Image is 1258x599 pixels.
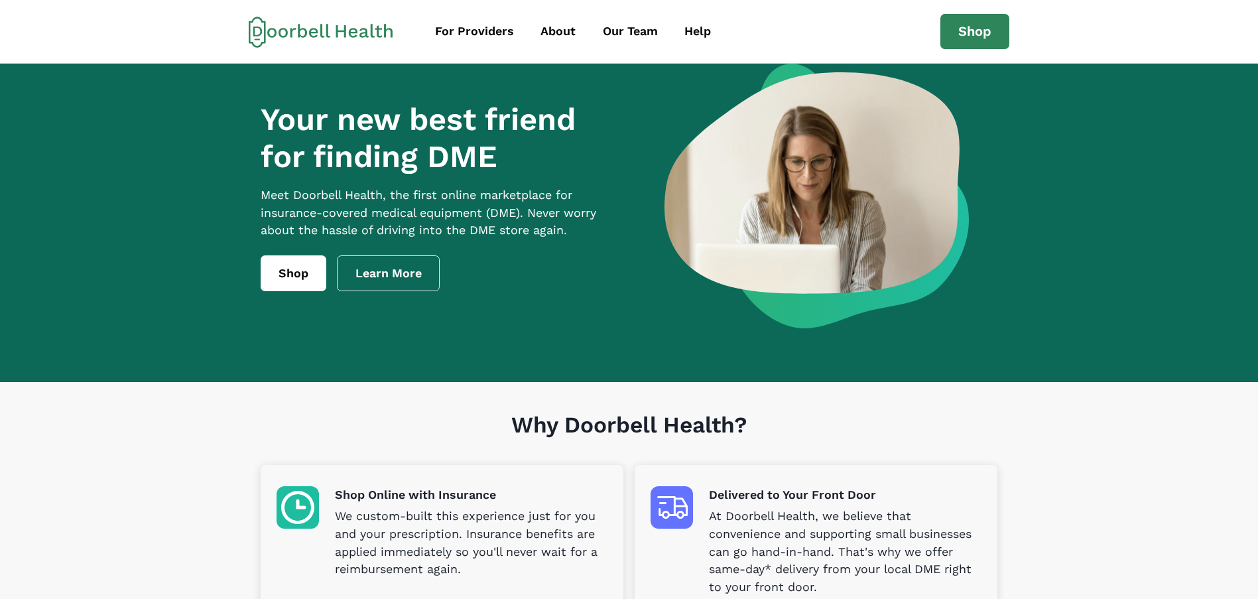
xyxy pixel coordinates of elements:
img: Shop Online with Insurance icon [277,486,319,529]
div: About [540,23,576,40]
img: a woman looking at a computer [664,64,969,328]
a: Our Team [591,17,670,46]
a: Learn More [337,255,440,291]
a: About [529,17,588,46]
h1: Why Doorbell Health? [261,412,997,466]
h1: Your new best friend for finding DME [261,101,621,176]
a: Shop [940,14,1009,50]
p: Delivered to Your Front Door [709,486,981,504]
p: We custom-built this experience just for you and your prescription. Insurance benefits are applie... [335,507,607,579]
div: Our Team [603,23,658,40]
img: Delivered to Your Front Door icon [651,486,693,529]
a: Help [672,17,723,46]
div: For Providers [435,23,514,40]
a: Shop [261,255,326,291]
p: At Doorbell Health, we believe that convenience and supporting small businesses can go hand-in-ha... [709,507,981,596]
div: Help [684,23,711,40]
a: For Providers [423,17,526,46]
p: Meet Doorbell Health, the first online marketplace for insurance-covered medical equipment (DME).... [261,186,621,240]
p: Shop Online with Insurance [335,486,607,504]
